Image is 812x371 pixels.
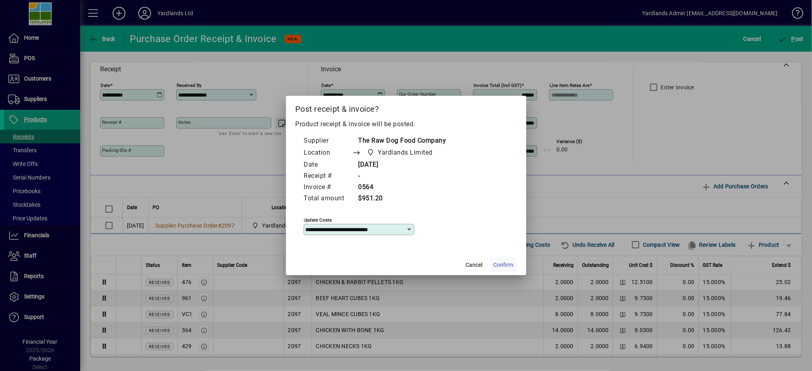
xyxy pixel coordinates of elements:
[304,171,353,182] td: Receipt #
[353,159,448,171] td: [DATE]
[304,147,353,159] td: Location
[466,261,483,269] span: Cancel
[365,147,436,158] span: Yardlands Limited
[490,258,517,272] button: Confirm
[353,171,448,182] td: -
[304,217,332,223] mat-label: Update costs
[353,193,448,204] td: $951.20
[461,258,487,272] button: Cancel
[378,148,433,157] span: Yardlands Limited
[304,182,353,193] td: Invoice #
[304,159,353,171] td: Date
[353,182,448,193] td: 0564
[304,193,353,204] td: Total amount
[353,135,448,147] td: The Raw Dog Food Company
[286,96,526,119] h2: Post receipt & invoice?
[304,135,353,147] td: Supplier
[296,119,517,129] p: Product receipt & invoice will be posted.
[494,261,514,269] span: Confirm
